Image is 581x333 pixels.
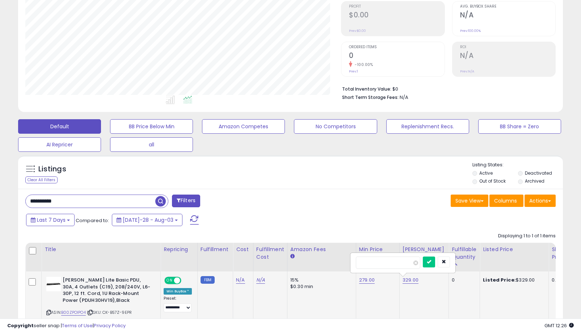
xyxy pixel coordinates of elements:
button: [DATE]-28 - Aug-03 [112,214,182,226]
button: No Competitors [294,119,377,134]
small: Prev: $0.00 [349,29,366,33]
span: Ordered Items [349,45,444,49]
label: Out of Stock [479,178,506,184]
b: Total Inventory Value: [342,86,391,92]
div: Amazon Fees [290,246,353,253]
span: Compared to: [76,217,109,224]
span: [DATE]-28 - Aug-03 [123,216,173,224]
div: Displaying 1 to 1 of 1 items [498,233,556,240]
button: BB Price Below Min [110,119,193,134]
div: Preset: [164,296,192,312]
div: seller snap | | [7,322,126,329]
span: Avg. Buybox Share [460,5,555,9]
button: Replenishment Recs. [386,119,469,134]
button: all [110,137,193,152]
a: B00ZPOIPO4 [61,309,86,316]
img: 31KJT6nSuuL._SL40_.jpg [46,277,61,291]
small: Amazon Fees. [290,253,295,260]
h2: N/A [460,51,555,61]
label: Deactivated [525,170,552,176]
span: Columns [494,197,517,204]
div: [PERSON_NAME] [403,246,446,253]
button: Filters [172,195,200,207]
li: $0 [342,84,550,93]
label: Archived [525,178,544,184]
div: Repricing [164,246,194,253]
div: $0.30 min [290,283,350,290]
h2: 0 [349,51,444,61]
button: Columns [489,195,523,207]
div: $329.00 [483,277,543,283]
button: Save View [451,195,488,207]
div: Ship Price [552,246,566,261]
a: Privacy Policy [94,322,126,329]
a: N/A [256,276,265,284]
small: FBM [201,276,215,284]
div: 0.00 [552,277,564,283]
a: Terms of Use [62,322,93,329]
span: N/A [400,94,408,101]
div: Title [45,246,157,253]
span: OFF [180,278,192,284]
div: Min Price [359,246,396,253]
span: ROI [460,45,555,49]
button: Actions [525,195,556,207]
span: Last 7 Days [37,216,66,224]
small: Prev: 100.00% [460,29,481,33]
label: Active [479,170,493,176]
div: Fulfillment Cost [256,246,284,261]
button: BB Share = Zero [478,119,561,134]
button: Last 7 Days [26,214,75,226]
h2: $0.00 [349,11,444,21]
span: Profit [349,5,444,9]
button: AI Repricer [18,137,101,152]
a: 329.00 [403,276,418,284]
div: Fulfillment [201,246,230,253]
small: Prev: N/A [460,69,474,74]
b: Listed Price: [483,276,516,283]
b: Short Term Storage Fees: [342,94,399,100]
button: Default [18,119,101,134]
small: Prev: 1 [349,69,358,74]
strong: Copyright [7,322,34,329]
div: 0 [452,277,474,283]
b: [PERSON_NAME] Lite Basic PDU, 30A, 4 Outlets (C19), 208/240V, L6-30P, 12 ft. Cord, 1U Rack-Mount ... [63,277,151,305]
button: Amazon Competes [202,119,285,134]
p: Listing States: [472,162,563,168]
h5: Listings [38,164,66,174]
span: | SKU: CK-B57Z-9EPR [87,309,132,315]
div: 15% [290,277,350,283]
span: ON [165,278,174,284]
small: -100.00% [352,62,373,67]
a: N/A [236,276,245,284]
div: Fulfillable Quantity [452,246,477,261]
h2: N/A [460,11,555,21]
span: 2025-08-12 12:26 GMT [544,322,574,329]
div: Listed Price [483,246,546,253]
div: Clear All Filters [25,176,58,183]
div: Cost [236,246,250,253]
a: 279.00 [359,276,375,284]
div: Win BuyBox * [164,288,192,295]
